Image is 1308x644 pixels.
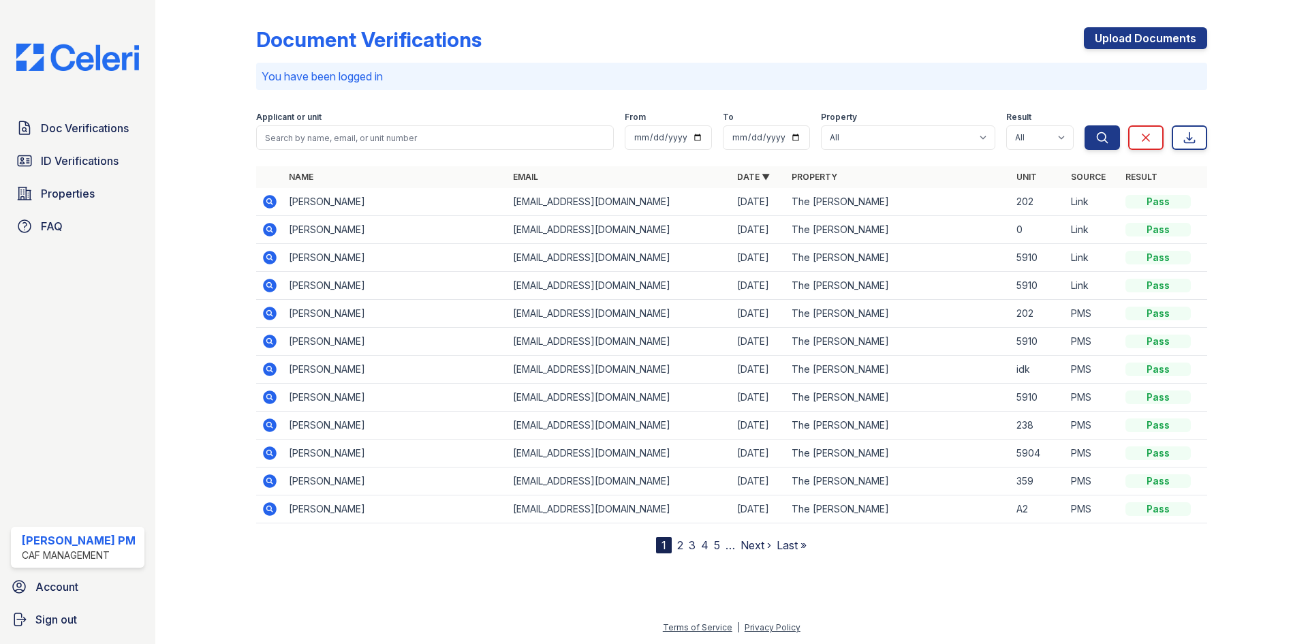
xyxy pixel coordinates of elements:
[732,328,786,356] td: [DATE]
[732,467,786,495] td: [DATE]
[35,579,78,595] span: Account
[283,216,508,244] td: [PERSON_NAME]
[1016,172,1037,182] a: Unit
[732,440,786,467] td: [DATE]
[732,188,786,216] td: [DATE]
[777,538,807,552] a: Last »
[256,27,482,52] div: Document Verifications
[289,172,313,182] a: Name
[1125,223,1191,236] div: Pass
[1125,279,1191,292] div: Pass
[5,573,150,600] a: Account
[786,328,1010,356] td: The [PERSON_NAME]
[786,272,1010,300] td: The [PERSON_NAME]
[723,112,734,123] label: To
[726,537,735,553] span: …
[256,112,322,123] label: Applicant or unit
[745,622,800,632] a: Privacy Policy
[786,300,1010,328] td: The [PERSON_NAME]
[508,328,732,356] td: [EMAIL_ADDRESS][DOMAIN_NAME]
[1065,495,1120,523] td: PMS
[1125,474,1191,488] div: Pass
[1065,412,1120,440] td: PMS
[737,622,740,632] div: |
[283,244,508,272] td: [PERSON_NAME]
[11,114,144,142] a: Doc Verifications
[1125,307,1191,320] div: Pass
[1125,251,1191,264] div: Pass
[22,549,136,562] div: CAF Management
[1011,300,1065,328] td: 202
[1125,502,1191,516] div: Pass
[786,495,1010,523] td: The [PERSON_NAME]
[41,153,119,169] span: ID Verifications
[283,495,508,523] td: [PERSON_NAME]
[508,467,732,495] td: [EMAIL_ADDRESS][DOMAIN_NAME]
[1011,244,1065,272] td: 5910
[283,440,508,467] td: [PERSON_NAME]
[1011,328,1065,356] td: 5910
[1011,272,1065,300] td: 5910
[1011,188,1065,216] td: 202
[283,328,508,356] td: [PERSON_NAME]
[1071,172,1106,182] a: Source
[1125,195,1191,209] div: Pass
[732,356,786,384] td: [DATE]
[786,467,1010,495] td: The [PERSON_NAME]
[513,172,538,182] a: Email
[508,188,732,216] td: [EMAIL_ADDRESS][DOMAIN_NAME]
[22,532,136,549] div: [PERSON_NAME] PM
[1011,412,1065,440] td: 238
[1065,244,1120,272] td: Link
[11,180,144,207] a: Properties
[1011,216,1065,244] td: 0
[11,213,144,240] a: FAQ
[701,538,708,552] a: 4
[732,216,786,244] td: [DATE]
[821,112,857,123] label: Property
[1065,300,1120,328] td: PMS
[732,495,786,523] td: [DATE]
[1011,440,1065,467] td: 5904
[283,356,508,384] td: [PERSON_NAME]
[5,44,150,71] img: CE_Logo_Blue-a8612792a0a2168367f1c8372b55b34899dd931a85d93a1a3d3e32e68fde9ad4.png
[689,538,696,552] a: 3
[1065,467,1120,495] td: PMS
[1125,335,1191,348] div: Pass
[5,606,150,633] a: Sign out
[256,125,614,150] input: Search by name, email, or unit number
[786,356,1010,384] td: The [PERSON_NAME]
[35,611,77,628] span: Sign out
[786,440,1010,467] td: The [PERSON_NAME]
[1125,172,1157,182] a: Result
[1084,27,1207,49] a: Upload Documents
[732,384,786,412] td: [DATE]
[1065,272,1120,300] td: Link
[508,384,732,412] td: [EMAIL_ADDRESS][DOMAIN_NAME]
[1065,440,1120,467] td: PMS
[737,172,770,182] a: Date ▼
[1006,112,1031,123] label: Result
[283,300,508,328] td: [PERSON_NAME]
[1011,495,1065,523] td: A2
[1065,384,1120,412] td: PMS
[1011,384,1065,412] td: 5910
[262,68,1202,85] p: You have been logged in
[283,384,508,412] td: [PERSON_NAME]
[786,244,1010,272] td: The [PERSON_NAME]
[732,272,786,300] td: [DATE]
[1065,328,1120,356] td: PMS
[786,384,1010,412] td: The [PERSON_NAME]
[508,272,732,300] td: [EMAIL_ADDRESS][DOMAIN_NAME]
[508,412,732,440] td: [EMAIL_ADDRESS][DOMAIN_NAME]
[41,218,63,234] span: FAQ
[508,244,732,272] td: [EMAIL_ADDRESS][DOMAIN_NAME]
[283,467,508,495] td: [PERSON_NAME]
[677,538,683,552] a: 2
[1065,188,1120,216] td: Link
[283,272,508,300] td: [PERSON_NAME]
[508,300,732,328] td: [EMAIL_ADDRESS][DOMAIN_NAME]
[508,440,732,467] td: [EMAIL_ADDRESS][DOMAIN_NAME]
[1065,356,1120,384] td: PMS
[11,147,144,174] a: ID Verifications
